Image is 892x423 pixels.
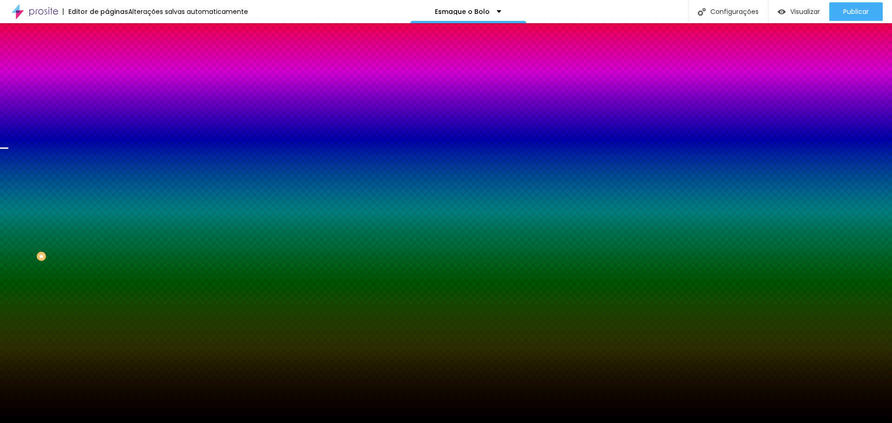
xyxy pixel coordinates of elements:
img: Ícone [698,8,706,16]
font: Visualizar [790,7,820,16]
font: Esmague o Bolo [435,7,490,16]
button: Publicar [829,2,883,21]
img: view-1.svg [778,8,786,16]
button: Visualizar [768,2,829,21]
font: Configurações [710,7,759,16]
font: Editor de páginas [68,7,128,16]
font: Publicar [843,7,869,16]
font: Alterações salvas automaticamente [128,7,248,16]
